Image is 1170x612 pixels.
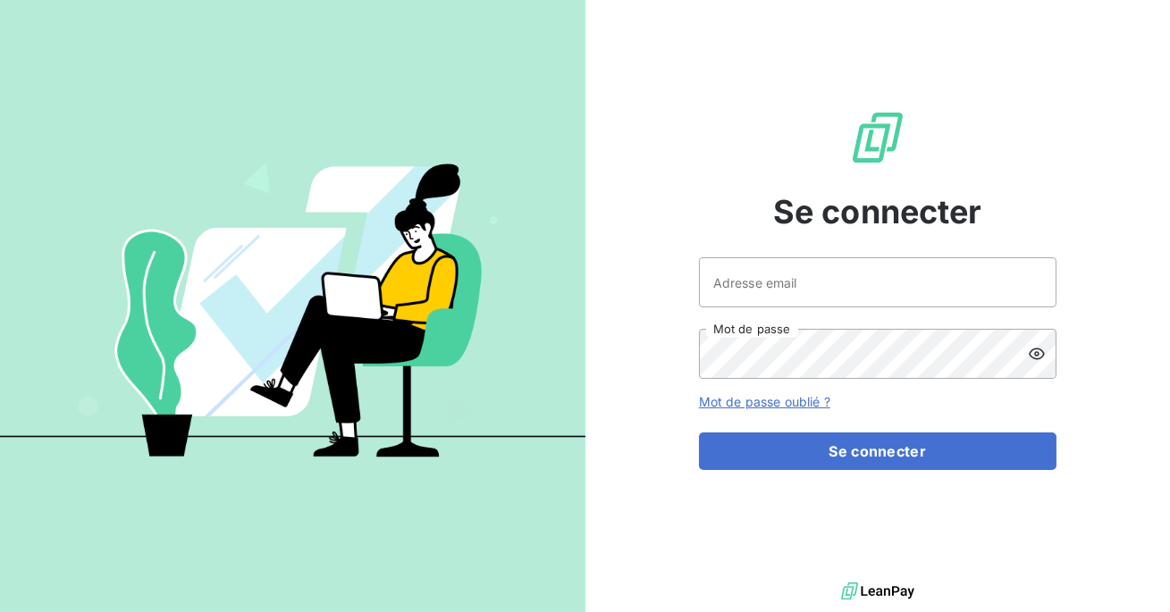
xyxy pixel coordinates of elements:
[849,109,906,166] img: Logo LeanPay
[841,578,914,605] img: logo
[699,394,830,409] a: Mot de passe oublié ?
[699,257,1056,307] input: placeholder
[773,188,982,236] span: Se connecter
[699,432,1056,470] button: Se connecter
